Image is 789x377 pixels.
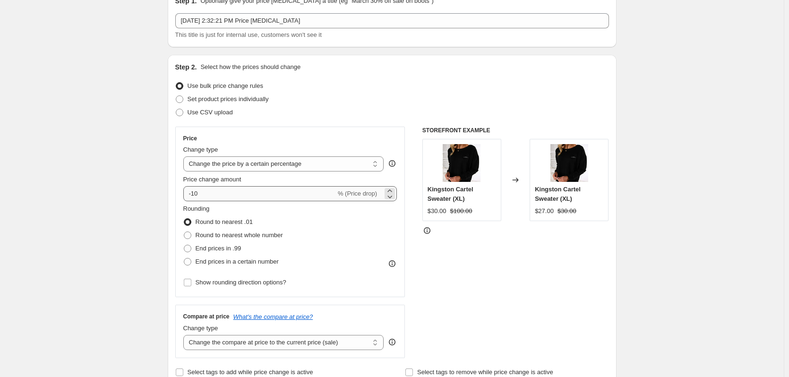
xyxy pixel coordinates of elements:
[183,176,241,183] span: Price change amount
[550,144,588,182] img: Kingston_Sweater_Black_Bridge_Edited_2_1200x_5ab67930-17fe-4f7d-a340-76f856f4dbce_80x.jpg
[183,205,210,212] span: Rounding
[188,95,269,103] span: Set product prices individually
[557,206,576,216] strike: $30.00
[443,144,480,182] img: Kingston_Sweater_Black_Bridge_Edited_2_1200x_5ab67930-17fe-4f7d-a340-76f856f4dbce_80x.jpg
[183,313,230,320] h3: Compare at price
[387,337,397,347] div: help
[188,82,263,89] span: Use bulk price change rules
[535,206,554,216] div: $27.00
[233,313,313,320] button: What's the compare at price?
[183,135,197,142] h3: Price
[428,206,446,216] div: $30.00
[183,146,218,153] span: Change type
[196,231,283,239] span: Round to nearest whole number
[422,127,609,134] h6: STOREFRONT EXAMPLE
[535,186,581,202] span: Kingston Cartel Sweater (XL)
[338,190,377,197] span: % (Price drop)
[387,159,397,168] div: help
[175,13,609,28] input: 30% off holiday sale
[188,109,233,116] span: Use CSV upload
[196,258,279,265] span: End prices in a certain number
[196,245,241,252] span: End prices in .99
[200,62,300,72] p: Select how the prices should change
[188,368,313,376] span: Select tags to add while price change is active
[450,206,472,216] strike: $100.00
[183,186,336,201] input: -15
[183,325,218,332] span: Change type
[428,186,473,202] span: Kingston Cartel Sweater (XL)
[196,279,286,286] span: Show rounding direction options?
[417,368,553,376] span: Select tags to remove while price change is active
[175,62,197,72] h2: Step 2.
[196,218,253,225] span: Round to nearest .01
[175,31,322,38] span: This title is just for internal use, customers won't see it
